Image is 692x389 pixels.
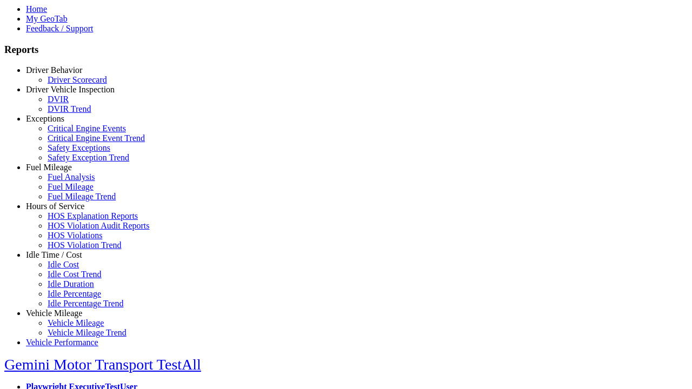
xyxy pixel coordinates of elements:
a: Driver Vehicle Inspection [26,85,115,94]
a: HOS Explanation Reports [48,211,138,220]
a: Idle Time / Cost [26,250,82,259]
a: Fuel Mileage Trend [48,192,116,201]
a: Safety Exception Trend [48,153,129,162]
a: Fuel Analysis [48,172,95,182]
a: Critical Engine Events [48,124,126,133]
a: Gemini Motor Transport TestAll [4,356,201,373]
a: Idle Percentage Trend [48,299,123,308]
a: Hours of Service [26,202,84,211]
a: Feedback / Support [26,24,93,33]
a: Fuel Mileage [48,182,94,191]
a: Vehicle Performance [26,338,98,347]
a: DVIR [48,95,69,104]
a: Vehicle Mileage Trend [48,328,127,337]
a: Safety Exceptions [48,143,110,152]
a: HOS Violation Audit Reports [48,221,150,230]
a: Vehicle Mileage [48,318,104,327]
a: My GeoTab [26,14,68,23]
a: Vehicle Mileage [26,308,82,318]
a: Idle Cost [48,260,79,269]
a: Idle Percentage [48,289,101,298]
a: DVIR Trend [48,104,91,113]
a: Exceptions [26,114,64,123]
a: HOS Violations [48,231,102,240]
a: HOS Violation Trend [48,240,122,250]
h3: Reports [4,44,688,56]
a: Idle Cost Trend [48,270,102,279]
a: Driver Behavior [26,65,82,75]
a: Critical Engine Event Trend [48,133,145,143]
a: Home [26,4,47,14]
a: Driver Scorecard [48,75,107,84]
a: Fuel Mileage [26,163,72,172]
a: Idle Duration [48,279,94,289]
